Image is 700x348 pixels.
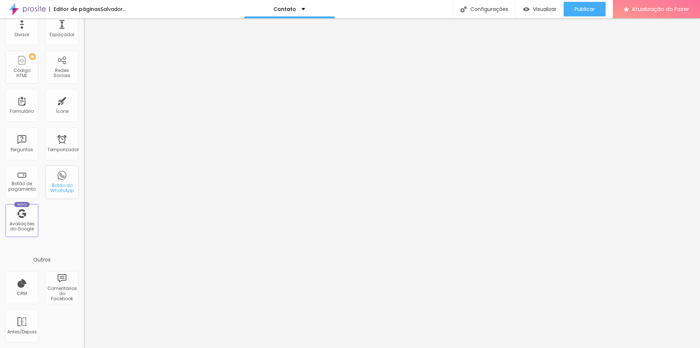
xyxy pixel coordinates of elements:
[11,146,33,153] font: Perguntas
[632,5,689,13] font: Atualização do Fazer
[47,146,79,153] font: Temporizador
[101,5,126,13] font: Salvador...
[17,202,27,207] font: Novo
[470,5,508,13] font: Configurações
[460,6,467,12] img: Ícone
[33,256,51,263] font: Outros
[9,221,35,232] font: Avaliações do Google
[84,18,700,348] iframe: Editor
[533,5,556,13] font: Visualizar
[516,2,564,16] button: Visualizar
[10,108,34,114] font: Formulário
[54,67,70,79] font: Redes Sociais
[523,6,529,12] img: view-1.svg
[50,31,74,38] font: Espaçador
[17,290,27,297] font: CRM
[273,5,296,13] font: Contato
[56,108,69,114] font: Ícone
[54,5,101,13] font: Editor de páginas
[8,180,36,192] font: Botão de pagamento
[50,182,74,194] font: Botão do WhatsApp
[13,67,31,79] font: Código HTML
[47,285,77,302] font: Comentários do Facebook
[7,329,37,335] font: Antes/Depois
[564,2,606,16] button: Publicar
[15,31,29,38] font: Divisor
[575,5,595,13] font: Publicar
